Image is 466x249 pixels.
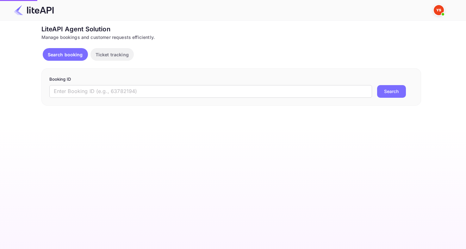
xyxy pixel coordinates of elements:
[14,5,54,15] img: LiteAPI Logo
[48,51,83,58] p: Search booking
[49,85,372,98] input: Enter Booking ID (e.g., 63782194)
[434,5,444,15] img: Yandex Support
[96,51,129,58] p: Ticket tracking
[377,85,406,98] button: Search
[41,34,421,40] div: Manage bookings and customer requests efficiently.
[41,24,421,34] div: LiteAPI Agent Solution
[49,76,413,83] p: Booking ID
